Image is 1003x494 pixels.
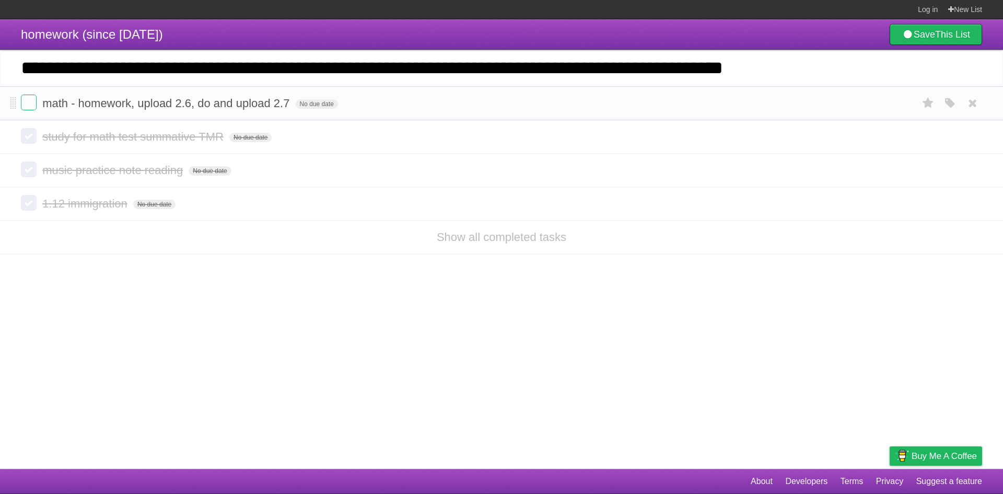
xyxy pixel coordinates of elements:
a: Privacy [876,472,903,491]
span: No due date [133,200,176,209]
a: Buy me a coffee [890,446,982,466]
span: Buy me a coffee [912,447,977,465]
label: Done [21,195,37,211]
label: Done [21,95,37,110]
label: Star task [918,95,938,112]
a: Suggest a feature [916,472,982,491]
a: About [751,472,773,491]
span: No due date [229,133,272,142]
label: Done [21,162,37,177]
span: No due date [189,166,231,176]
span: 1.12 immigration [42,197,130,210]
span: study for math test summative TMR [42,130,226,143]
span: homework (since [DATE]) [21,27,163,41]
a: SaveThis List [890,24,982,45]
span: math - homework, upload 2.6, do and upload 2.7 [42,97,292,110]
span: music practice note reading [42,164,185,177]
img: Buy me a coffee [895,447,909,465]
a: Show all completed tasks [437,231,566,244]
a: Terms [841,472,864,491]
b: This List [935,29,970,40]
a: Developers [785,472,827,491]
label: Done [21,128,37,144]
span: No due date [296,99,338,109]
